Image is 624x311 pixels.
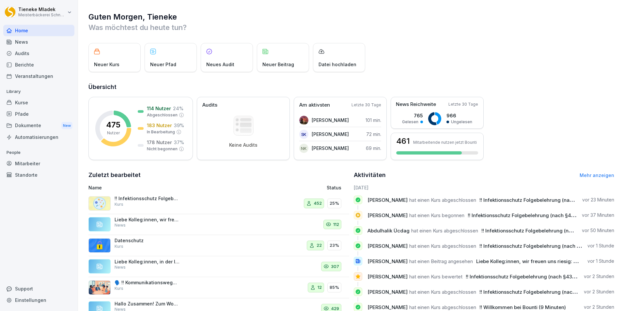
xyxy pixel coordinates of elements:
a: Einstellungen [3,294,74,306]
a: News [3,36,74,48]
p: 85% [330,284,339,291]
p: Kurs [115,201,123,207]
a: Veranstaltungen [3,70,74,82]
p: Status [327,184,341,191]
span: Abdulhalik Ücdag [367,228,410,234]
span: [PERSON_NAME] [367,258,408,264]
p: 101 min. [366,117,381,124]
span: hat einen Kurs abgeschlossen [409,197,476,203]
a: Home [3,25,74,36]
span: [PERSON_NAME] [367,243,408,249]
p: !! Infektionsschutz Folgebelehrung (nach §43 IfSG) [115,196,180,201]
span: [PERSON_NAME] [367,304,408,310]
a: DatenschutzKurs2223% [88,235,349,256]
p: 25% [330,200,339,207]
span: !! Infektionsschutz Folgebelehrung (nach §43 IfSG) [466,274,585,280]
p: Audits [202,101,217,109]
p: [PERSON_NAME] [312,131,349,138]
span: [PERSON_NAME] [367,197,408,203]
img: gp1n7epbxsf9lzaihqn479zn.png [88,238,111,253]
a: Mehr anzeigen [580,172,614,178]
p: Ungelesen [451,119,472,125]
span: !! Infektionsschutz Folgebelehrung (nach §43 IfSG) [479,243,599,249]
p: 765 [402,112,423,119]
h6: [DATE] [354,184,615,191]
p: vor 1 Stunde [587,243,614,249]
p: Hallo Zusammen! Zum Wochenende habe ich noch ein kleines Video für Euch mit tollen Tips zur richt... [115,301,180,307]
p: News [115,222,126,228]
img: br47agzvbvfyfdx7msxq45fa.png [299,116,308,125]
p: Neuer Kurs [94,61,119,68]
p: Meisterbäckerei Schneckenburger [18,13,66,17]
div: Audits [3,48,74,59]
p: Neuer Beitrag [262,61,294,68]
p: Liebe Kolleg:innen, wir freuen uns riesig: Unsere Produkte haben vom Deutschen Brotinstitut insge... [115,217,180,223]
p: Nutzer [107,130,120,136]
p: vor 37 Minuten [582,212,614,218]
p: vor 50 Minuten [582,227,614,234]
p: 183 Nutzer [147,122,172,129]
p: vor 23 Minuten [582,197,614,203]
p: 178 Nutzer [147,139,172,146]
a: 🗣️ !! Kommunikationswegweiser !!: Konfliktgespräche erfolgreich führenKurs1285% [88,277,349,298]
p: Datei hochladen [319,61,356,68]
div: NK [299,144,308,153]
p: Neuer Pfad [150,61,176,68]
p: Nicht begonnen [147,146,178,152]
h2: Aktivitäten [354,170,386,180]
span: [PERSON_NAME] [367,212,408,218]
a: Liebe Kolleg:innen, wir freuen uns riesig: Unsere Produkte haben vom Deutschen Brotinstitut insge... [88,214,349,235]
span: !! Infektionsschutz Folgebelehrung (nach §43 IfSG) [481,228,601,234]
p: 69 min. [366,145,381,152]
div: Dokumente [3,120,74,132]
a: Automatisierungen [3,131,74,143]
div: Support [3,283,74,294]
h2: Zuletzt bearbeitet [88,170,349,180]
img: jtrrztwhurl1lt2nit6ma5t3.png [88,196,111,211]
p: [PERSON_NAME] [312,145,349,152]
p: 475 [106,121,120,129]
a: DokumenteNew [3,120,74,132]
a: Liebe Kolleg:innen, in der letzten Woche war das Wetter nicht ganz auf unserer Seite 🌦️, aber jet... [88,256,349,277]
p: 72 min. [366,131,381,138]
span: hat einen Kurs abgeschlossen [409,304,476,310]
span: hat einen Kurs bewertet [409,274,462,280]
div: Mitarbeiter [3,158,74,169]
span: hat einen Kurs abgeschlossen [411,228,478,234]
p: Neues Audit [206,61,234,68]
a: Pfade [3,108,74,120]
p: 307 [331,263,339,270]
p: 112 [333,221,339,228]
p: Keine Audits [229,142,257,148]
p: Kurs [115,244,123,249]
p: Am aktivsten [299,101,330,109]
span: hat einen Kurs abgeschlossen [409,289,476,295]
p: 452 [314,200,322,207]
span: hat einen Kurs begonnen [409,212,464,218]
p: Kurs [115,286,123,291]
p: Letzte 30 Tage [448,101,478,107]
span: [PERSON_NAME] [367,274,408,280]
a: Berichte [3,59,74,70]
p: 37 % [174,139,184,146]
p: 23% [330,242,339,249]
p: 39 % [174,122,184,129]
img: i6t0qadksb9e189o874pazh6.png [88,280,111,295]
p: Datenschutz [115,238,180,244]
p: 24 % [173,105,183,112]
p: Tieneke Mladek [18,7,66,12]
p: vor 2 Stunden [584,304,614,310]
p: Gelesen [402,119,418,125]
p: Mitarbeitende nutzen jetzt Bounti [413,140,477,145]
p: Abgeschlossen [147,112,178,118]
span: [PERSON_NAME] [367,289,408,295]
p: News [115,264,126,270]
p: vor 2 Stunden [584,289,614,295]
